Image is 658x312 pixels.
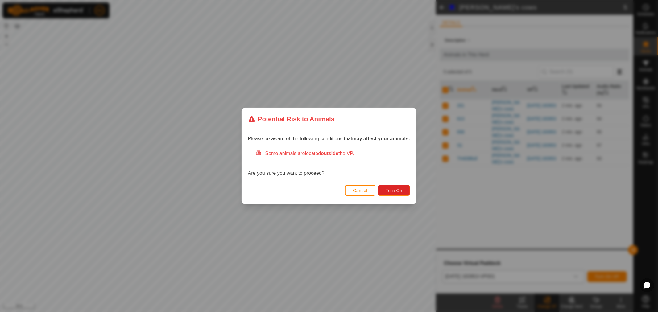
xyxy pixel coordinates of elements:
[352,136,410,141] strong: may affect your animals:
[255,150,410,157] div: Some animals are
[353,188,367,193] span: Cancel
[248,136,410,141] span: Please be aware of the following conditions that
[248,114,335,124] div: Potential Risk to Animals
[345,185,375,196] button: Cancel
[321,151,338,156] strong: outside
[378,185,410,196] button: Turn On
[386,188,402,193] span: Turn On
[305,151,354,156] span: located the VP.
[248,150,410,177] div: Are you sure you want to proceed?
